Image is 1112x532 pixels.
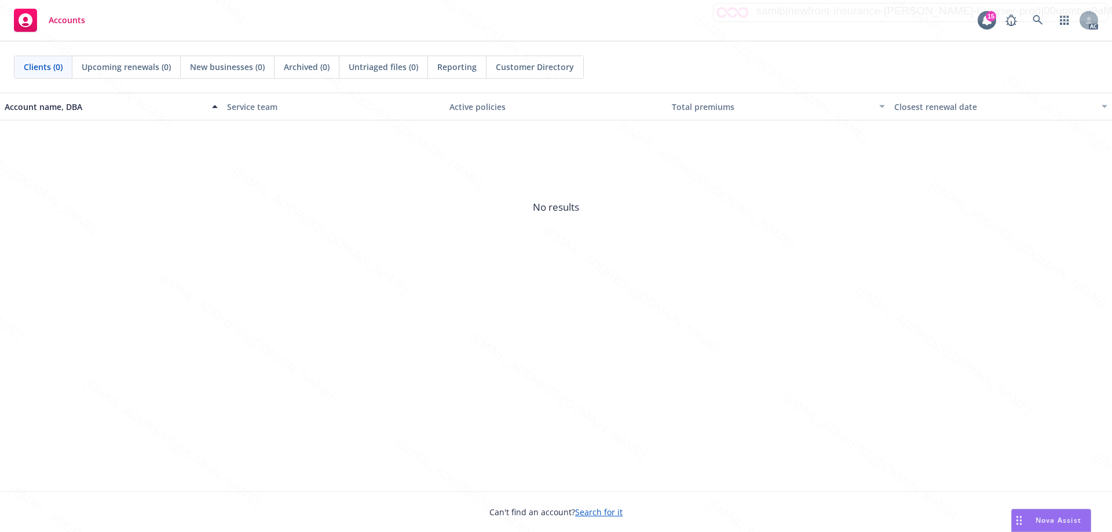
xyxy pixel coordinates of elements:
span: Archived (0) [284,61,330,73]
span: Clients (0) [24,61,63,73]
span: Accounts [49,16,85,25]
div: Total premiums [672,101,872,113]
button: Nova Assist [1011,509,1091,532]
div: Service team [227,101,440,113]
a: Accounts [9,4,90,36]
a: Search for it [575,507,623,518]
span: New businesses (0) [190,61,265,73]
span: Untriaged files (0) [349,61,418,73]
div: Closest renewal date [894,101,1095,113]
button: Closest renewal date [890,93,1112,120]
span: Upcoming renewals (0) [82,61,171,73]
button: Active policies [445,93,667,120]
div: Active policies [449,101,663,113]
div: Account name, DBA [5,101,205,113]
button: Total premiums [667,93,890,120]
div: 15 [986,11,996,21]
span: Reporting [437,61,477,73]
button: Service team [222,93,445,120]
span: Customer Directory [496,61,574,73]
a: Report a Bug [1000,9,1023,32]
span: Can't find an account? [489,506,623,518]
a: Search [1026,9,1049,32]
div: Drag to move [1012,509,1026,531]
a: Switch app [1053,9,1076,32]
span: Nova Assist [1036,515,1081,525]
